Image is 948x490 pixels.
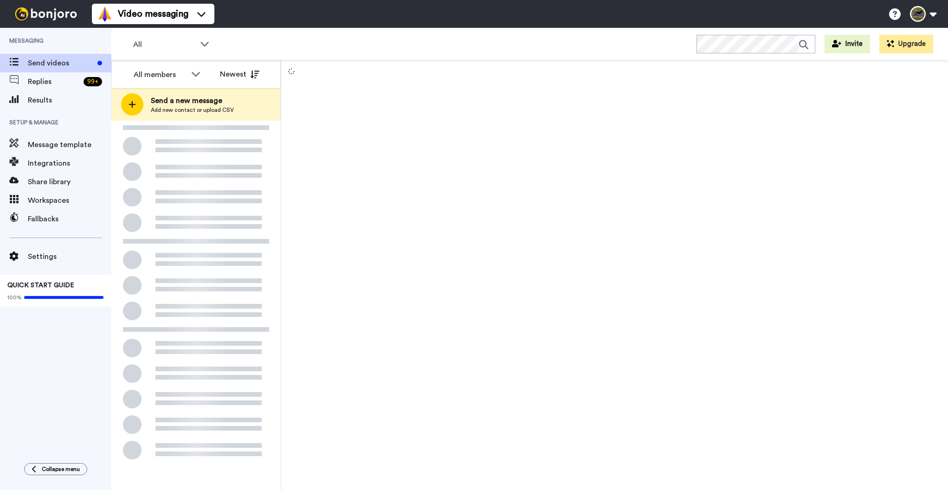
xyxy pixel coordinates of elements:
span: Share library [28,176,111,187]
span: Video messaging [118,7,188,20]
div: 99 + [84,77,102,86]
span: Workspaces [28,195,111,206]
span: Send videos [28,58,94,69]
span: Send a new message [151,95,234,106]
span: Settings [28,251,111,262]
span: Integrations [28,158,111,169]
span: All [133,39,195,50]
img: vm-color.svg [97,6,112,21]
button: Upgrade [879,35,933,53]
button: Newest [213,65,266,84]
span: 100% [7,294,22,301]
span: Add new contact or upload CSV [151,106,234,114]
img: bj-logo-header-white.svg [11,7,81,20]
button: Invite [825,35,870,53]
button: Collapse menu [24,463,87,475]
span: QUICK START GUIDE [7,282,74,289]
span: Results [28,95,111,106]
span: Message template [28,139,111,150]
span: Replies [28,76,80,87]
span: Collapse menu [42,465,80,473]
span: Fallbacks [28,213,111,225]
div: All members [134,69,187,80]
